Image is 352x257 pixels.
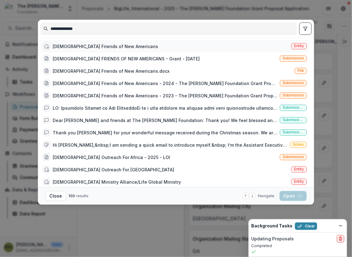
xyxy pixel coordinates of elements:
[76,194,88,198] span: results
[299,22,312,35] button: toggle filters
[283,118,304,122] span: Submission comment
[53,117,277,124] div: Dear [PERSON_NAME] and friends at The [PERSON_NAME] Foundation: Thank you! We feel blessed and ho...
[337,222,344,230] button: Dismiss
[283,155,304,159] span: Submission
[297,68,304,73] span: File
[45,191,66,201] button: Close
[280,191,307,201] button: Open
[258,193,274,199] span: Navigate
[53,166,174,173] div: [DEMOGRAPHIC_DATA] Outreach For [GEOGRAPHIC_DATA]
[295,222,317,230] button: Clear
[251,243,344,249] p: Completed
[251,223,293,229] h2: Background Tasks
[283,56,304,60] span: Submission
[53,80,277,87] div: [DEMOGRAPHIC_DATA] Friends of New Americans - 2024 - The [PERSON_NAME] Foundation Grant Proposal ...
[293,142,304,147] span: Notes
[53,55,200,62] div: [DEMOGRAPHIC_DATA] FRIENDS OF NEW AMERICANS - Grant - [DATE]
[283,93,304,97] span: Submission
[294,167,304,171] span: Entity
[53,142,288,148] div: Hi [PERSON_NAME],&nbsp;I am sending a quick email to introduce myself.&nbsp; I’m the Assistant Ex...
[53,179,181,185] div: [DEMOGRAPHIC_DATA] Ministry Alliance/Life Global Ministry
[53,105,277,111] div: LO: Ipsumdolo Sitamet co Adi ElitseddoEi te i utla etdolore ma aliquae admi veni quisnostrude ull...
[294,179,304,184] span: Entity
[294,44,304,48] span: Entity
[283,130,304,134] span: Submission comment
[53,68,170,74] div: [DEMOGRAPHIC_DATA] Friends of New Americans.docx
[337,235,344,243] button: delete
[283,81,304,85] span: Submission
[53,92,277,99] div: [DEMOGRAPHIC_DATA] Friends of New Americans - 2023 - The [PERSON_NAME] Foundation Grant Proposal ...
[53,154,170,161] div: [DEMOGRAPHIC_DATA] Outreach For Africa - 2025 - LOI
[53,43,158,50] div: [DEMOGRAPHIC_DATA] Friends of New Americans
[283,105,304,110] span: Submission comment
[251,236,294,242] h2: Updating Proposals
[53,129,277,136] div: Thank you [PERSON_NAME] for your wonderful message received during the Christmas season. We are i...
[68,194,75,198] span: 100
